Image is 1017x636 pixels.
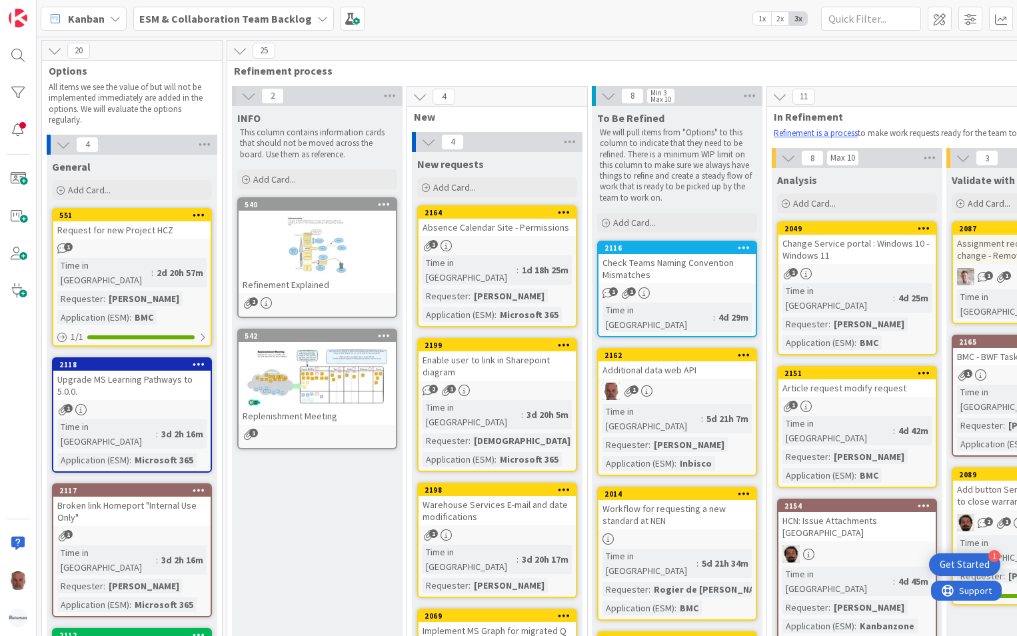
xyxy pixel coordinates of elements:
[471,433,574,448] div: [DEMOGRAPHIC_DATA]
[57,258,151,287] div: Time in [GEOGRAPHIC_DATA]
[57,597,129,612] div: Application (ESM)
[57,291,103,306] div: Requester
[598,488,756,529] div: 2014Workflow for requesting a new standard at NEN
[57,310,129,325] div: Application (ESM)
[518,552,572,567] div: 3d 20h 17m
[423,289,469,303] div: Requester
[630,385,638,394] span: 1
[778,500,936,541] div: 2154HCN: Issue Attachments [GEOGRAPHIC_DATA]
[801,150,824,166] span: 8
[423,307,495,322] div: Application (ESM)
[419,207,576,236] div: 2164Absence Calendar Site - Permissions
[76,137,99,153] span: 4
[774,127,858,139] a: Refinement is a process
[771,12,789,25] span: 2x
[59,360,211,369] div: 2118
[469,433,471,448] span: :
[57,579,103,593] div: Requester
[598,254,756,283] div: Check Teams Naming Convention Mismatches
[67,43,90,59] span: 20
[419,207,576,219] div: 2164
[696,556,698,571] span: :
[516,552,518,567] span: :
[1003,418,1005,433] span: :
[778,367,936,397] div: 2151Article request modify request
[245,331,396,341] div: 542
[158,553,207,567] div: 3d 2h 16m
[423,578,469,593] div: Requester
[523,407,572,422] div: 3d 20h 5m
[423,452,495,467] div: Application (ESM)
[957,418,1003,433] div: Requester
[53,209,211,221] div: 551
[782,545,800,563] img: AC
[471,289,548,303] div: [PERSON_NAME]
[249,429,258,437] span: 1
[598,349,756,361] div: 2162
[518,263,572,277] div: 1d 18h 25m
[53,485,211,497] div: 2117
[497,307,562,322] div: Microsoft 365
[650,582,773,597] div: Rogier de [PERSON_NAME]
[239,407,396,425] div: Replenishment Meeting
[253,173,296,185] span: Add Card...
[854,619,856,633] span: :
[650,96,671,103] div: Max 10
[64,243,73,251] span: 1
[59,211,211,220] div: 551
[604,243,756,253] div: 2116
[821,7,921,31] input: Quick Filter...
[929,553,1000,576] div: Open Get Started checklist, remaining modules: 1
[598,242,756,283] div: 2116Check Teams Naming Convention Mismatches
[713,310,715,325] span: :
[778,545,936,563] div: AC
[895,291,932,305] div: 4d 25m
[964,369,972,378] span: 1
[469,578,471,593] span: :
[602,456,674,471] div: Application (ESM)
[129,310,131,325] span: :
[9,571,27,590] img: HB
[648,582,650,597] span: :
[856,335,882,350] div: BMC
[976,150,998,166] span: 3
[598,349,756,379] div: 2162Additional data web API
[497,452,562,467] div: Microsoft 365
[650,437,728,452] div: [PERSON_NAME]
[893,423,895,438] span: :
[425,485,576,495] div: 2198
[782,619,854,633] div: Application (ESM)
[1002,271,1011,280] span: 1
[151,265,153,280] span: :
[447,385,456,393] span: 1
[789,268,798,277] span: 1
[602,303,713,332] div: Time in [GEOGRAPHIC_DATA]
[139,12,312,25] b: ESM & Collaboration Team Backlog
[103,291,105,306] span: :
[131,453,197,467] div: Microsoft 365
[602,582,648,597] div: Requester
[423,433,469,448] div: Requester
[698,556,752,571] div: 5d 21h 34m
[854,468,856,483] span: :
[940,558,990,571] div: Get Started
[602,601,674,615] div: Application (ESM)
[57,453,129,467] div: Application (ESM)
[425,341,576,350] div: 2199
[598,500,756,529] div: Workflow for requesting a new standard at NEN
[778,379,936,397] div: Article request modify request
[53,497,211,526] div: Broken link Homeport "Internal Use Only"
[419,351,576,381] div: Enable user to link in Sharepoint diagram
[621,88,644,104] span: 8
[129,453,131,467] span: :
[778,367,936,379] div: 2151
[957,268,974,285] img: Rd
[984,517,993,526] span: 2
[419,484,576,496] div: 2198
[784,501,936,511] div: 2154
[469,289,471,303] span: :
[602,383,620,400] img: HB
[856,468,882,483] div: BMC
[828,449,830,464] span: :
[156,553,158,567] span: :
